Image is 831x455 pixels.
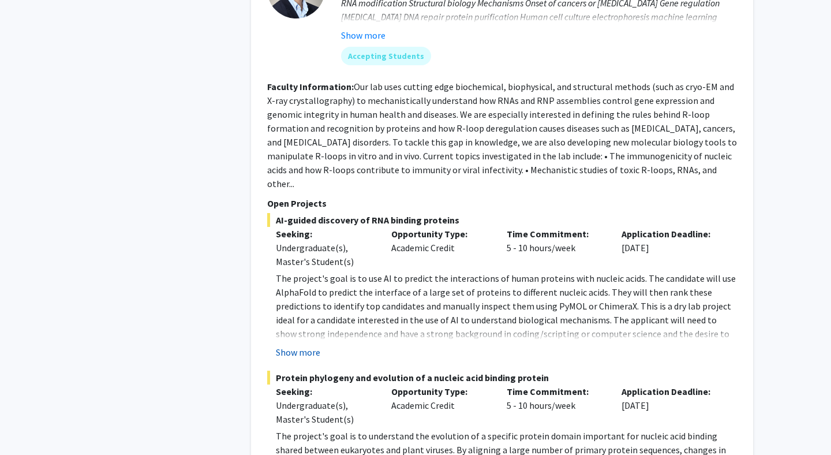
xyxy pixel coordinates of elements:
fg-read-more: Our lab uses cutting edge biochemical, biophysical, and structural methods (such as cryo-EM and X... [267,81,737,189]
p: Seeking: [276,385,374,398]
div: [DATE] [613,385,728,426]
div: 5 - 10 hours/week [498,385,613,426]
button: Show more [341,28,385,42]
div: 5 - 10 hours/week [498,227,613,268]
p: Application Deadline: [622,227,720,241]
div: [DATE] [613,227,728,268]
p: Seeking: [276,227,374,241]
p: Open Projects [267,196,737,210]
div: Academic Credit [383,385,498,426]
p: Time Commitment: [507,227,605,241]
div: Academic Credit [383,227,498,268]
p: The project's goal is to use AI to predict the interactions of human proteins with nucleic acids.... [276,271,737,368]
b: Faculty Information: [267,81,354,92]
button: Show more [276,345,320,359]
div: Undergraduate(s), Master's Student(s) [276,398,374,426]
div: Undergraduate(s), Master's Student(s) [276,241,374,268]
p: Application Deadline: [622,385,720,398]
iframe: Chat [9,403,49,446]
span: AI-guided discovery of RNA binding proteins [267,213,737,227]
mat-chip: Accepting Students [341,47,431,65]
span: Protein phylogeny and evolution of a nucleic acid binding protein [267,371,737,385]
p: Opportunity Type: [391,227,489,241]
p: Opportunity Type: [391,385,489,398]
p: Time Commitment: [507,385,605,398]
